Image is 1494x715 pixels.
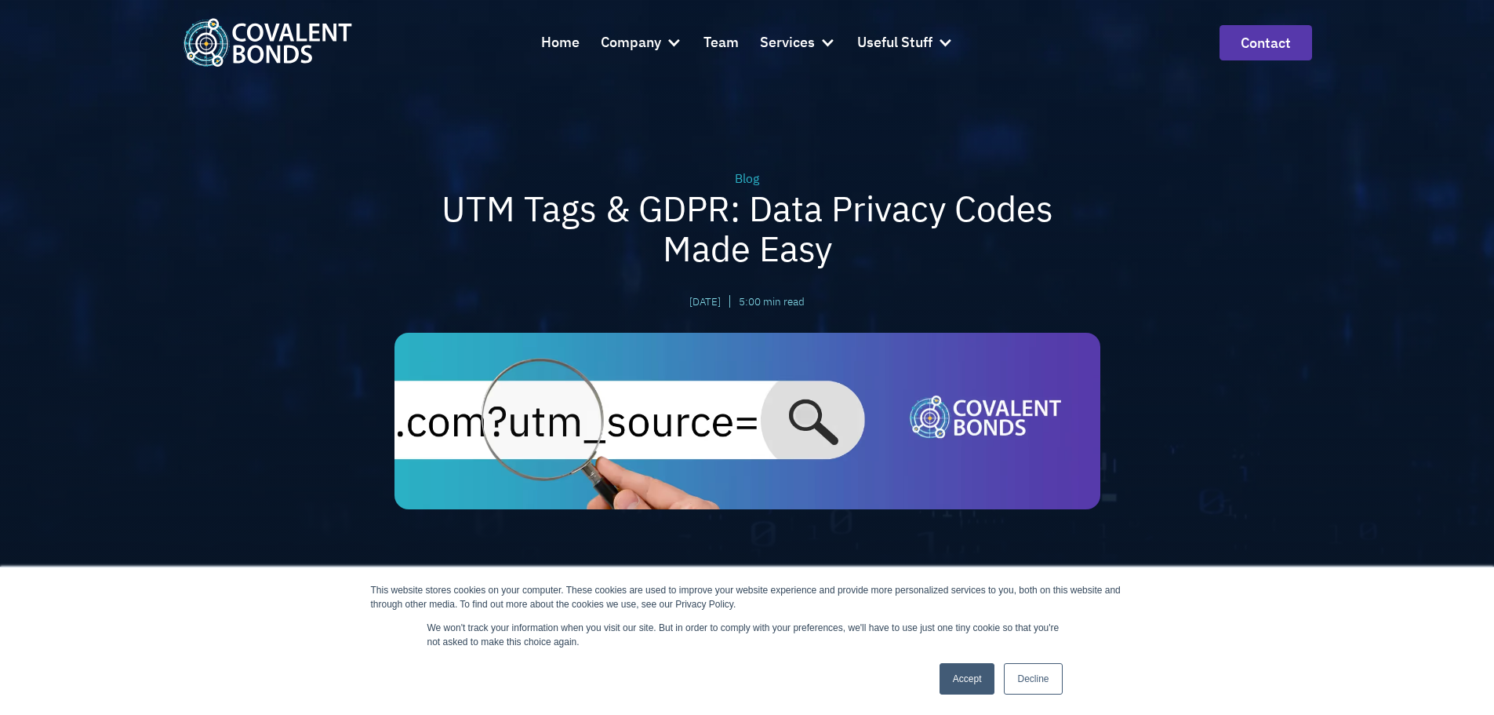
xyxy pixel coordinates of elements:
[371,583,1124,611] div: This website stores cookies on your computer. These cookies are used to improve your website expe...
[703,21,739,64] a: Team
[394,188,1100,270] h1: UTM Tags & GDPR: Data Privacy Codes Made Easy
[541,21,580,64] a: Home
[1220,25,1312,60] a: contact
[739,294,805,309] div: 5:00 min read
[689,294,721,309] div: [DATE]
[940,663,995,695] a: Accept
[394,333,1100,509] img: UTM Tags & GDPR: Data Privacy Codes Made Easy
[541,31,580,54] div: Home
[394,170,1100,188] div: Blog
[1004,663,1062,695] a: Decline
[857,21,954,64] div: Useful Stuff
[857,31,932,54] div: Useful Stuff
[760,21,836,64] div: Services
[427,621,1067,649] p: We won't track your information when you visit our site. But in order to comply with your prefere...
[760,31,815,54] div: Services
[601,31,661,54] div: Company
[703,31,739,54] div: Team
[183,18,352,66] img: Covalent Bonds White / Teal Logo
[183,18,352,66] a: home
[728,290,732,312] div: |
[601,21,682,64] div: Company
